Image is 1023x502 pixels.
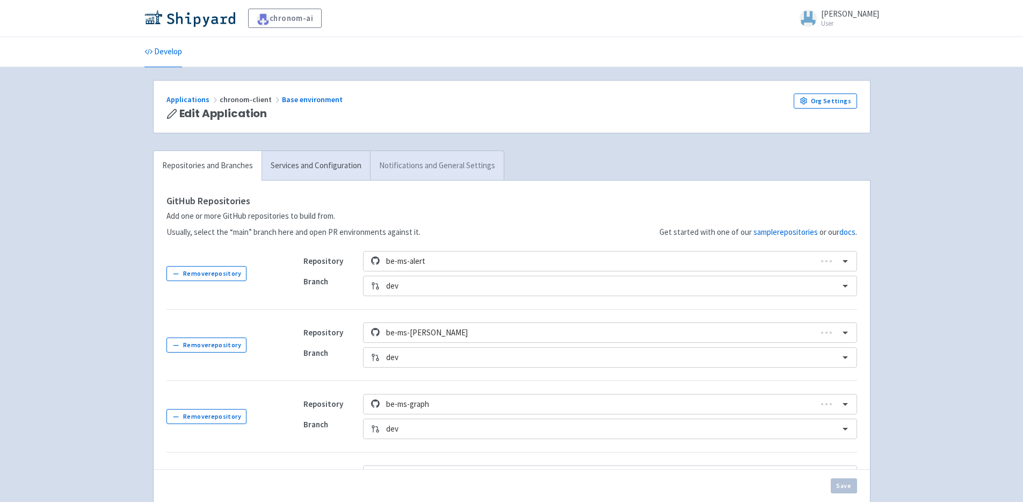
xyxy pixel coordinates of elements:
a: Notifications and General Settings [370,151,504,181]
a: docs [839,227,855,237]
strong: Branch [303,419,328,429]
span: Edit Application [179,107,267,120]
a: [PERSON_NAME] User [793,10,879,27]
a: samplerepositories [753,227,818,237]
a: Repositories and Branches [154,151,262,181]
strong: GitHub Repositories [166,195,250,207]
strong: Repository [303,399,343,409]
strong: Branch [303,276,328,286]
p: Usually, select the “main” branch here and open PR environments against it. [166,226,420,239]
span: chronom-client [220,95,282,104]
p: Get started with one of our or our . [659,226,857,239]
strong: Repository [303,256,343,266]
img: Shipyard logo [144,10,235,27]
button: Save [831,478,857,493]
p: Add one or more GitHub repositories to build from. [166,210,420,223]
strong: Repository [303,327,343,338]
button: Removerepository [166,266,247,281]
strong: Branch [303,348,328,358]
a: Base environment [282,95,344,104]
a: Develop [144,37,182,67]
span: [PERSON_NAME] [821,9,879,19]
button: Removerepository [166,409,247,424]
a: chronom-ai [248,9,322,28]
a: Org Settings [794,94,857,109]
button: Removerepository [166,338,247,353]
a: Applications [166,95,220,104]
a: Services and Configuration [262,151,370,181]
small: User [821,20,879,27]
